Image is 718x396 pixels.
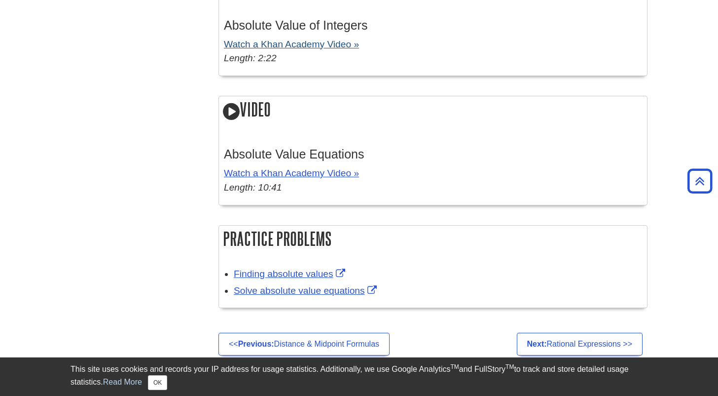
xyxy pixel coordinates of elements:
em: Length: 2:22 [224,53,277,63]
button: Close [148,375,167,390]
sup: TM [450,363,459,370]
a: Link opens in new window [234,269,348,279]
sup: TM [505,363,514,370]
a: Watch a Khan Academy Video » [224,168,359,178]
em: Length: 10:41 [224,182,282,193]
a: Next:Rational Expressions >> [517,333,643,356]
strong: Previous: [238,340,274,348]
a: Read More [103,378,142,386]
a: Watch a Khan Academy Video » [224,39,359,49]
strong: Next: [527,340,547,348]
div: This site uses cookies and records your IP address for usage statistics. Additionally, we use Goo... [71,363,647,390]
a: Back to Top [684,174,716,188]
h3: Absolute Value Equations [224,147,642,161]
h2: Practice Problems [219,226,647,252]
h2: Video [219,96,647,124]
a: <<Previous:Distance & Midpoint Formulas [218,333,390,356]
h3: Absolute Value of Integers [224,18,642,33]
a: Link opens in new window [234,285,379,296]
